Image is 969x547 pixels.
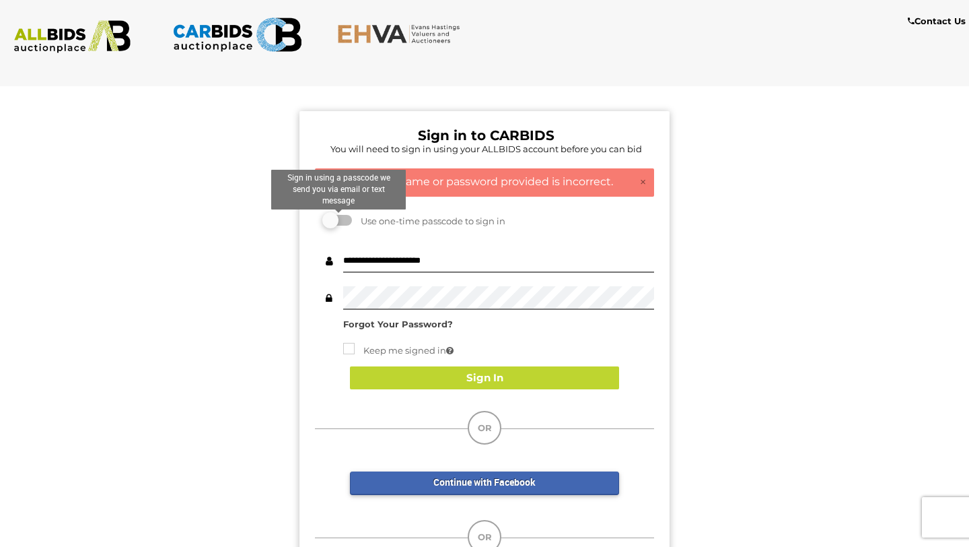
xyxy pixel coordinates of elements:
[318,144,654,154] h5: You will need to sign in using your ALLBIDS account before you can bid
[172,13,303,56] img: CARBIDS.com.au
[343,319,453,329] a: Forgot Your Password?
[7,20,138,53] img: ALLBIDS.com.au
[468,411,501,445] div: OR
[354,216,505,226] span: Use one-time passcode to sign in
[337,24,468,44] img: EHVA.com.au
[639,176,647,189] a: ×
[350,472,619,495] a: Continue with Facebook
[322,176,647,188] h4: The user name or password provided is incorrect.
[271,170,406,210] div: Sign in using a passcode we send you via email or text message
[418,127,554,143] b: Sign in to CARBIDS
[908,13,969,29] a: Contact Us
[343,343,454,358] label: Keep me signed in
[908,15,966,26] b: Contact Us
[350,366,619,390] button: Sign In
